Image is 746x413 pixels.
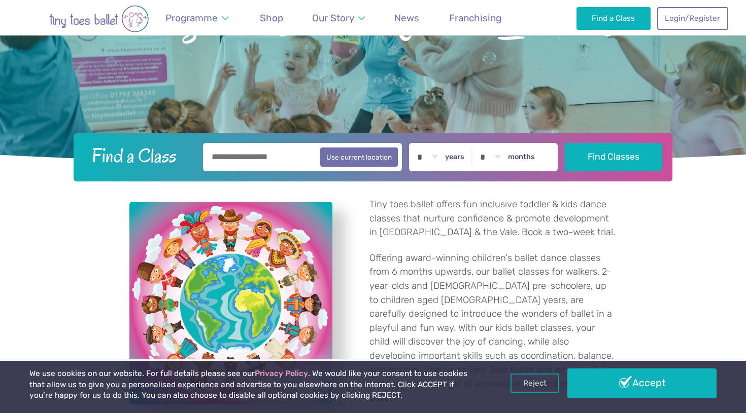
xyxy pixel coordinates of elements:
[449,12,501,24] span: Franchising
[84,143,196,168] h2: Find a Class
[18,5,180,32] img: tiny toes ballet
[394,12,419,24] span: News
[320,147,398,167] button: Use current location
[255,369,308,378] a: Privacy Policy
[567,368,717,398] a: Accept
[657,7,728,29] a: Login/Register
[129,202,332,404] a: View full-size image
[577,7,651,29] a: Find a Class
[29,368,476,401] p: We use cookies on our website. For full details please see our . We would like your consent to us...
[444,6,506,30] a: Franchising
[565,143,663,171] button: Find Classes
[165,12,218,24] span: Programme
[160,6,233,30] a: Programme
[312,12,354,24] span: Our Story
[369,251,617,405] p: Offering award-winning children's ballet dance classes from 6 months upwards, our ballet classes ...
[511,373,559,393] a: Reject
[255,6,288,30] a: Shop
[308,6,370,30] a: Our Story
[445,153,464,162] label: years
[508,153,535,162] label: months
[390,6,424,30] a: News
[369,198,617,240] p: Tiny toes ballet offers fun inclusive toddler & kids dance classes that nurture confidence & prom...
[260,12,283,24] span: Shop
